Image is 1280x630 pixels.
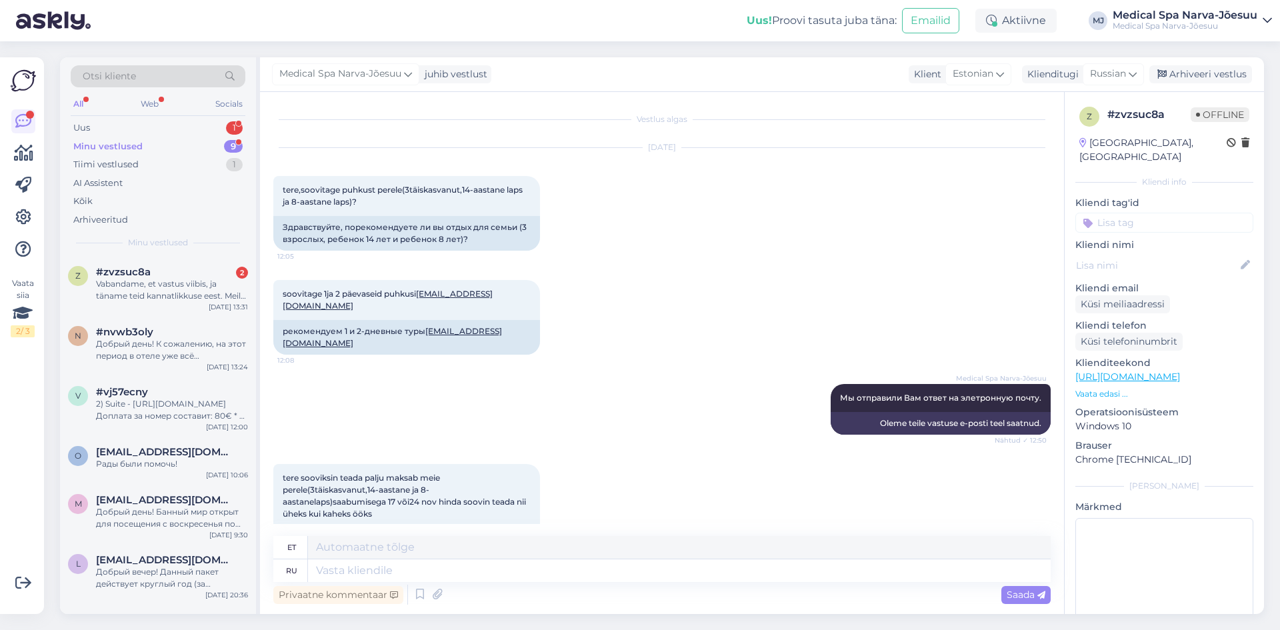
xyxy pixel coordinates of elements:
p: Kliendi email [1075,281,1253,295]
div: Proovi tasuta juba täna: [747,13,897,29]
span: z [1087,111,1092,121]
div: Privaatne kommentaar [273,586,403,604]
div: 2 / 3 [11,325,35,337]
div: [DATE] 20:36 [205,590,248,600]
button: Emailid [902,8,959,33]
span: tere,soovitage puhkust perele(3täiskasvanut,14-aastane laps ja 8-aastane laps)? [283,185,525,207]
div: 9 [224,140,243,153]
span: soovitage 1ja 2 päevaseid puhkusi [283,289,493,311]
p: Vaata edasi ... [1075,388,1253,400]
span: marishka.78@mail.ru [96,494,235,506]
div: [PERSON_NAME] [1075,480,1253,492]
div: Socials [213,95,245,113]
div: Oleme teile vastuse e-posti teel saatnud. [831,412,1051,435]
span: z [75,271,81,281]
div: Kõik [73,195,93,208]
div: рекомендуем 1 и 2-дневные туры [273,320,540,355]
p: Chrome [TECHNICAL_ID] [1075,453,1253,467]
span: Nähtud ✓ 12:50 [995,435,1047,445]
p: Kliendi tag'id [1075,196,1253,210]
p: Brauser [1075,439,1253,453]
span: 12:05 [277,251,327,261]
span: Otsi kliente [83,69,136,83]
div: Tiimi vestlused [73,158,139,171]
span: n [75,331,81,341]
p: Kliendi nimi [1075,238,1253,252]
p: Klienditeekond [1075,356,1253,370]
div: [DATE] 9:30 [209,530,248,540]
div: Добрый день! К сожалению, на этот период в отеле уже всё забронировано. В октябре (если рассматри... [96,338,248,362]
p: Windows 10 [1075,419,1253,433]
div: Vabandame, et vastus viibis, ja täname teid kannatlikkuse eest. Meil on hea meel broneerida teile... [96,278,248,302]
div: 1 [226,158,243,171]
div: Küsi meiliaadressi [1075,295,1170,313]
a: Medical Spa Narva-JõesuuMedical Spa Narva-Jõesuu [1113,10,1272,31]
p: Kliendi telefon [1075,319,1253,333]
p: Märkmed [1075,500,1253,514]
span: o [75,451,81,461]
span: olgak1004@gmail.com [96,446,235,458]
span: Мы отправили Вам ответ на элетронную почту. [840,393,1041,403]
span: Minu vestlused [128,237,188,249]
div: Medical Spa Narva-Jõesuu [1113,10,1257,21]
span: m [75,499,82,509]
div: [DATE] 13:31 [209,302,248,312]
div: Aktiivne [975,9,1057,33]
span: Saada [1007,589,1045,601]
span: 12:08 [277,355,327,365]
div: Добрый день! Банный мир открыт для посещения с воскресенья по четверг с 15:00 до 21:00 Стоимость ... [96,506,248,530]
div: Vestlus algas [273,113,1051,125]
div: [DATE] 12:00 [206,422,248,432]
div: Добрый вечер! Данный пакет действует круглый год (за исключение нескольких периодов). В октябре п... [96,566,248,590]
span: Russian [1090,67,1126,81]
div: [GEOGRAPHIC_DATA], [GEOGRAPHIC_DATA] [1079,136,1227,164]
span: L [76,559,81,569]
div: [DATE] 13:24 [207,362,248,372]
div: Web [138,95,161,113]
b: Uus! [747,14,772,27]
div: [DATE] 10:06 [206,470,248,480]
span: Ljubkul@gmail.com [96,554,235,566]
img: Askly Logo [11,68,36,93]
div: Medical Spa Narva-Jõesuu [1113,21,1257,31]
a: [URL][DOMAIN_NAME] [1075,371,1180,383]
div: Klient [909,67,941,81]
div: Arhiveeritud [73,213,128,227]
span: Medical Spa Narva-Jõesuu [956,373,1047,383]
span: #vj57ecny [96,386,148,398]
div: Küsi telefoninumbrit [1075,333,1183,351]
div: ru [286,559,297,582]
div: Vaata siia [11,277,35,337]
p: Operatsioonisüsteem [1075,405,1253,419]
div: 2) Suite - [URL][DOMAIN_NAME] Доплата за номер составит: 80€ * 2 ночи = 160€ Кроме того, можем пр... [96,398,248,422]
div: Рады были помочь! [96,458,248,470]
div: Klienditugi [1022,67,1079,81]
div: Arhiveeri vestlus [1149,65,1252,83]
div: # zvzsuc8a [1107,107,1191,123]
div: Uus [73,121,90,135]
input: Lisa tag [1075,213,1253,233]
span: #zvzsuc8a [96,266,151,278]
div: et [287,536,296,559]
div: 1 [226,121,243,135]
span: v [75,391,81,401]
input: Lisa nimi [1076,258,1238,273]
span: Medical Spa Narva-Jõesuu [279,67,401,81]
span: #nvwb3oly [96,326,153,338]
div: Minu vestlused [73,140,143,153]
div: All [71,95,86,113]
div: [DATE] [273,141,1051,153]
div: AI Assistent [73,177,123,190]
div: Здравствуйте, порекомендуете ли вы отдых для семьи (3 взрослых, ребенок 14 лет и ребенок 8 лет)? [273,216,540,251]
span: Estonian [953,67,993,81]
div: 2 [236,267,248,279]
div: Kliendi info [1075,176,1253,188]
div: MJ [1089,11,1107,30]
span: Offline [1191,107,1249,122]
span: tere sooviksin teada palju maksab meie perele(3täiskasvanut,14-aastane ja 8-aastanelaps)saabumise... [283,473,528,519]
div: juhib vestlust [419,67,487,81]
